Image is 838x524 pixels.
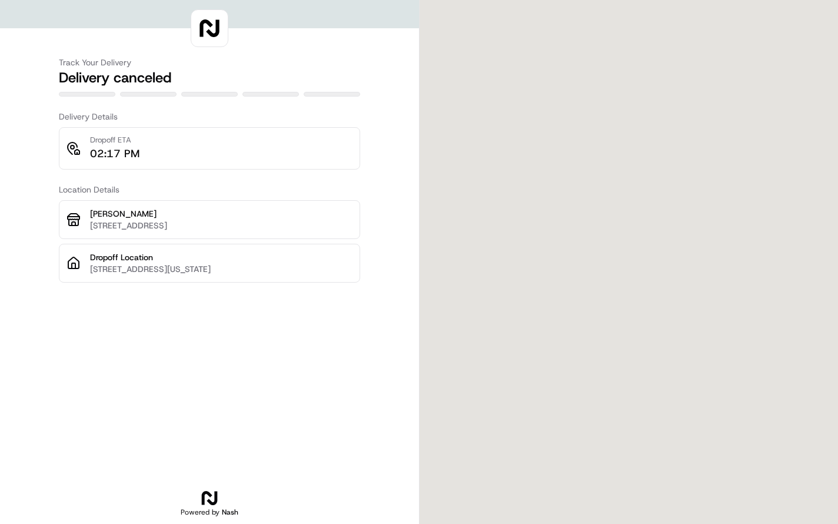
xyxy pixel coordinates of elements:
p: [STREET_ADDRESS] [90,220,353,231]
p: Dropoff ETA [90,135,139,145]
h3: Track Your Delivery [59,57,360,68]
p: [STREET_ADDRESS][US_STATE] [90,263,353,275]
h2: Powered by [181,508,238,517]
p: [PERSON_NAME] [90,208,353,220]
h3: Delivery Details [59,111,360,122]
p: Dropoff Location [90,251,353,263]
h2: Delivery canceled [59,68,360,87]
h3: Location Details [59,184,360,195]
p: 02:17 PM [90,145,139,162]
span: Nash [222,508,238,517]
